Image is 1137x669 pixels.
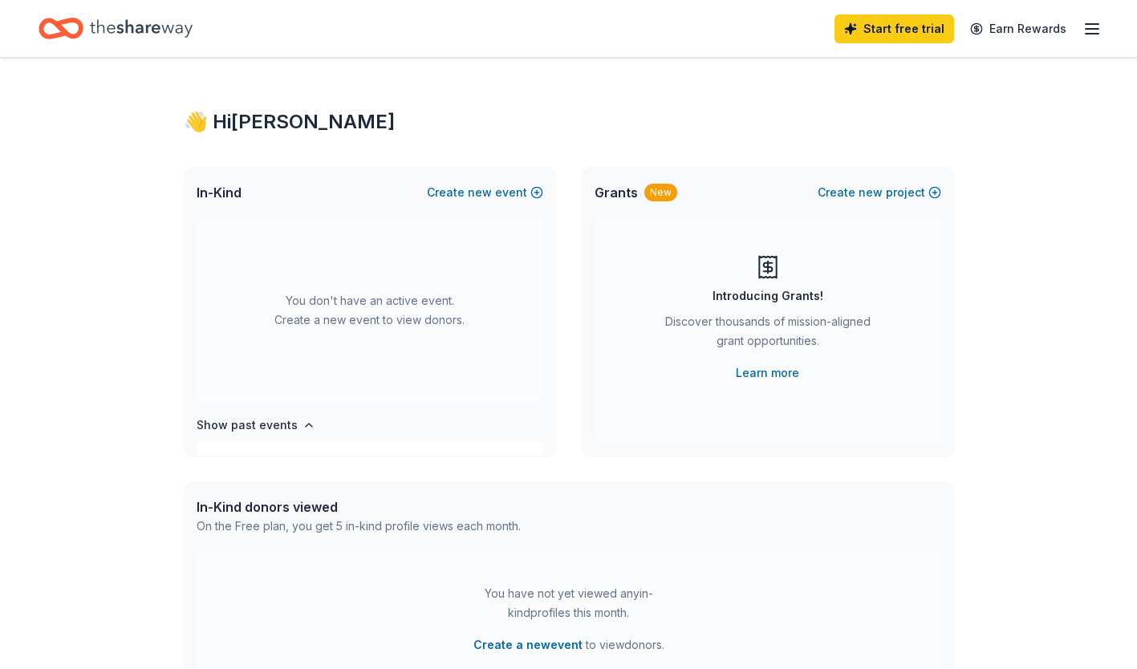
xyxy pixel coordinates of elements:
button: Show past events [197,416,315,435]
h4: Show past events [197,416,298,435]
a: Learn more [736,363,799,383]
div: 👋 Hi [PERSON_NAME] [184,109,954,135]
span: In-Kind [197,183,242,202]
div: Discover thousands of mission-aligned grant opportunities. [659,312,877,357]
span: [DEMOGRAPHIC_DATA] Night [206,454,386,473]
span: new [468,183,492,202]
div: New [644,184,677,201]
span: new [859,183,883,202]
div: You have not yet viewed any in-kind profiles this month. [469,584,669,622]
button: Createnewevent [427,183,543,202]
div: Introducing Grants! [713,286,823,306]
div: On the Free plan, you get 5 in-kind profile views each month. [197,517,521,536]
button: Create a newevent [473,635,583,655]
a: Earn Rewards [960,14,1076,43]
span: Grants [595,183,638,202]
div: You don't have an active event. Create a new event to view donors. [197,218,543,403]
button: Createnewproject [818,183,941,202]
span: to view donors . [473,635,664,655]
div: In-Kind donors viewed [197,497,521,517]
a: Home [39,10,193,47]
a: Start free trial [834,14,954,43]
